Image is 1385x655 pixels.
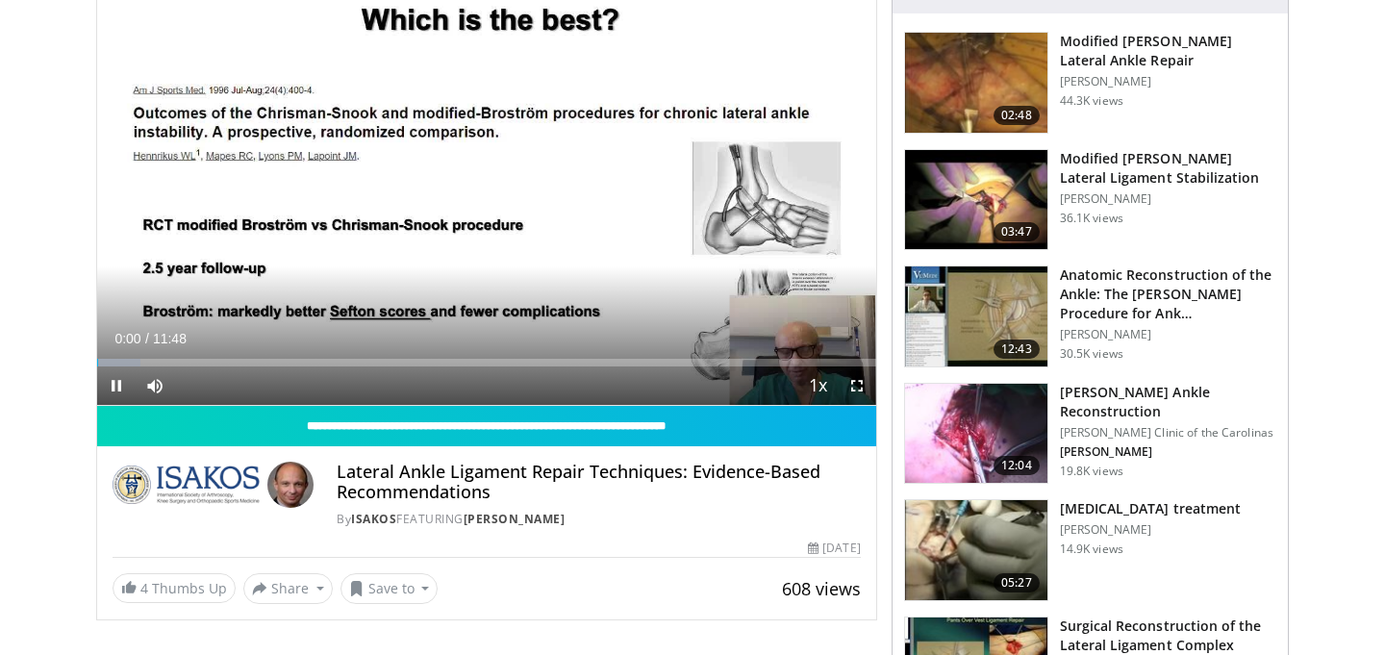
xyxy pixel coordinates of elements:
[113,573,236,603] a: 4 Thumbs Up
[114,331,140,346] span: 0:00
[1060,74,1276,89] p: [PERSON_NAME]
[904,149,1276,251] a: 03:47 Modified [PERSON_NAME] Lateral Ligament Stabilization [PERSON_NAME] 36.1K views
[97,359,876,366] div: Progress Bar
[994,222,1040,241] span: 03:47
[904,383,1276,485] a: 12:04 [PERSON_NAME] Ankle Reconstruction [PERSON_NAME] Clinic of the Carolinas [PERSON_NAME] 19.8...
[1060,265,1276,323] h3: Anatomic Reconstruction of the Ankle: The [PERSON_NAME] Procedure for Ank…
[464,511,566,527] a: [PERSON_NAME]
[808,540,860,557] div: [DATE]
[351,511,396,527] a: ISAKOS
[97,366,136,405] button: Pause
[136,366,174,405] button: Mute
[1060,425,1276,441] p: [PERSON_NAME] Clinic of the Carolinas
[1060,211,1123,226] p: 36.1K views
[1060,327,1276,342] p: [PERSON_NAME]
[904,32,1276,134] a: 02:48 Modified [PERSON_NAME] Lateral Ankle Repair [PERSON_NAME] 44.3K views
[799,366,838,405] button: Playback Rate
[1060,444,1276,460] p: [PERSON_NAME]
[1060,383,1276,421] h3: [PERSON_NAME] Ankle Reconstruction
[1060,499,1241,518] h3: [MEDICAL_DATA] treatment
[1060,32,1276,70] h3: Modified [PERSON_NAME] Lateral Ankle Repair
[340,573,439,604] button: Save to
[905,500,1047,600] img: gobbi_1_3.png.150x105_q85_crop-smart_upscale.jpg
[243,573,333,604] button: Share
[904,499,1276,601] a: 05:27 [MEDICAL_DATA] treatment [PERSON_NAME] 14.9K views
[113,462,260,508] img: ISAKOS
[782,577,861,600] span: 608 views
[1060,522,1241,538] p: [PERSON_NAME]
[1060,617,1276,655] h3: Surgical Reconstruction of the Lateral Ligament Complex
[267,462,314,508] img: Avatar
[337,462,860,503] h4: Lateral Ankle Ligament Repair Techniques: Evidence-Based Recommendations
[994,106,1040,125] span: 02:48
[140,579,148,597] span: 4
[905,150,1047,250] img: Picture_9_13_2.png.150x105_q85_crop-smart_upscale.jpg
[153,331,187,346] span: 11:48
[1060,346,1123,362] p: 30.5K views
[1060,149,1276,188] h3: Modified [PERSON_NAME] Lateral Ligament Stabilization
[905,266,1047,366] img: 279206_0002_1.png.150x105_q85_crop-smart_upscale.jpg
[838,366,876,405] button: Fullscreen
[337,511,860,528] div: By FEATURING
[1060,191,1276,207] p: [PERSON_NAME]
[1060,93,1123,109] p: 44.3K views
[905,33,1047,133] img: 38788_0000_3.png.150x105_q85_crop-smart_upscale.jpg
[1060,464,1123,479] p: 19.8K views
[905,384,1047,484] img: feAgcbrvkPN5ynqH4xMDoxOjA4MTsiGN_1.150x105_q85_crop-smart_upscale.jpg
[994,456,1040,475] span: 12:04
[994,573,1040,592] span: 05:27
[145,331,149,346] span: /
[904,265,1276,367] a: 12:43 Anatomic Reconstruction of the Ankle: The [PERSON_NAME] Procedure for Ank… [PERSON_NAME] 30...
[994,340,1040,359] span: 12:43
[1060,542,1123,557] p: 14.9K views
